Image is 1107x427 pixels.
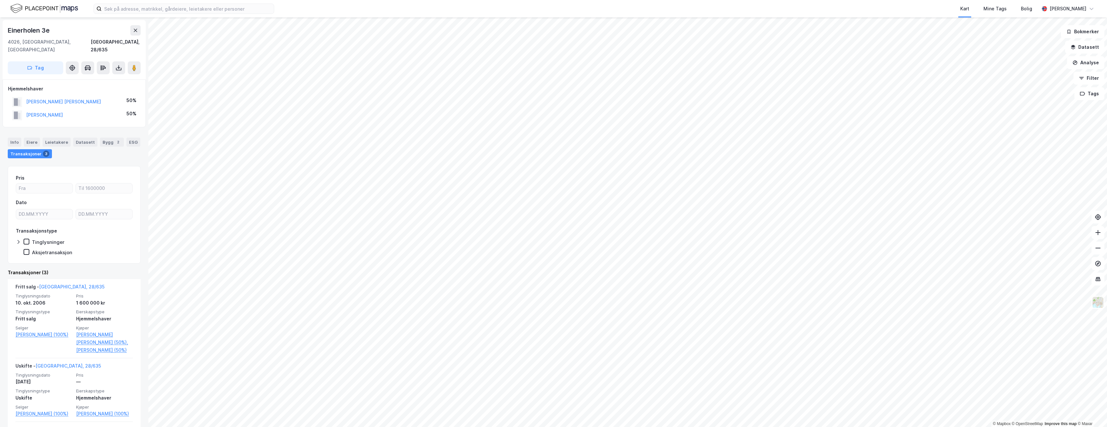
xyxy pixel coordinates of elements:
button: Analyse [1067,56,1104,69]
button: Tags [1074,87,1104,100]
iframe: Chat Widget [1075,396,1107,427]
div: ESG [126,138,140,147]
input: Til 1600000 [76,183,132,193]
a: Improve this map [1045,422,1077,426]
span: Tinglysningsdato [15,293,72,299]
span: Selger [15,404,72,410]
span: Pris [76,372,133,378]
input: DD.MM.YYYY [76,209,132,219]
div: Fritt salg [15,315,72,323]
div: Transaksjoner (3) [8,269,141,276]
a: Mapbox [993,422,1011,426]
a: [GEOGRAPHIC_DATA], 28/635 [35,363,101,369]
div: [GEOGRAPHIC_DATA], 28/635 [91,38,141,54]
div: Leietakere [43,138,71,147]
button: Bokmerker [1061,25,1104,38]
input: Fra [16,183,73,193]
span: Pris [76,293,133,299]
img: logo.f888ab2527a4732fd821a326f86c7f29.svg [10,3,78,14]
input: Søk på adresse, matrikkel, gårdeiere, leietakere eller personer [102,4,274,14]
div: Bygg [100,138,124,147]
div: Fritt salg - [15,283,105,293]
a: [PERSON_NAME] (100%) [15,410,72,418]
span: Kjøper [76,404,133,410]
a: [PERSON_NAME] [PERSON_NAME] (50%), [76,331,133,346]
div: Mine Tags [983,5,1007,13]
div: 50% [126,97,136,104]
span: Eierskapstype [76,388,133,394]
div: [PERSON_NAME] [1050,5,1086,13]
div: 3 [43,151,49,157]
a: [PERSON_NAME] (100%) [76,410,133,418]
span: Tinglysningsdato [15,372,72,378]
button: Filter [1073,72,1104,85]
span: Tinglysningstype [15,388,72,394]
div: Eiere [24,138,40,147]
span: Selger [15,325,72,331]
span: Kjøper [76,325,133,331]
div: Datasett [73,138,97,147]
div: 1 600 000 kr [76,299,133,307]
div: Aksjetransaksjon [32,249,72,255]
div: Hjemmelshaver [76,394,133,402]
div: [DATE] [15,378,72,386]
span: Eierskapstype [76,309,133,315]
span: Tinglysningstype [15,309,72,315]
div: Kontrollprogram for chat [1075,396,1107,427]
div: Hjemmelshaver [76,315,133,323]
a: [PERSON_NAME] (50%) [76,346,133,354]
div: Bolig [1021,5,1032,13]
button: Datasett [1065,41,1104,54]
div: Uskifte [15,394,72,402]
div: 4026, [GEOGRAPHIC_DATA], [GEOGRAPHIC_DATA] [8,38,91,54]
div: Transaksjonstype [16,227,57,235]
div: Pris [16,174,25,182]
button: Tag [8,61,63,74]
div: Tinglysninger [32,239,65,245]
div: Hjemmelshaver [8,85,140,93]
a: OpenStreetMap [1012,422,1043,426]
div: 10. okt. 2006 [15,299,72,307]
input: DD.MM.YYYY [16,209,73,219]
div: Dato [16,199,27,206]
a: [PERSON_NAME] (100%) [15,331,72,338]
div: Uskifte - [15,362,101,372]
div: — [76,378,133,386]
div: Transaksjoner [8,149,52,158]
div: Einerholen 3e [8,25,51,36]
div: Info [8,138,21,147]
div: 50% [126,110,136,118]
img: Z [1092,296,1104,308]
div: Kart [960,5,969,13]
div: 2 [115,139,121,145]
a: [GEOGRAPHIC_DATA], 28/635 [39,284,105,289]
